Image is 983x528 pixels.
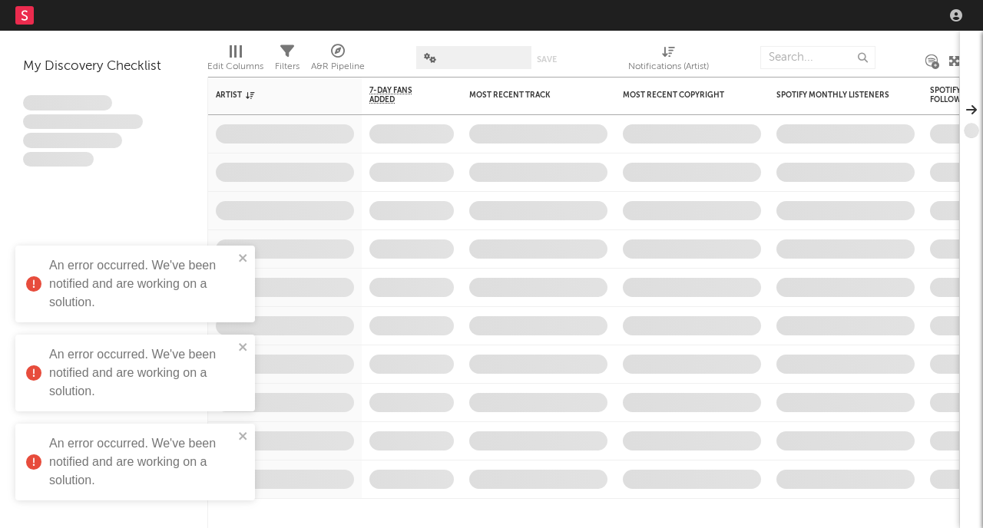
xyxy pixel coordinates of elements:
[207,38,263,83] div: Edit Columns
[238,430,249,444] button: close
[628,38,709,83] div: Notifications (Artist)
[628,58,709,76] div: Notifications (Artist)
[49,256,233,312] div: An error occurred. We've been notified and are working on a solution.
[369,86,431,104] span: 7-Day Fans Added
[238,341,249,355] button: close
[207,58,263,76] div: Edit Columns
[275,38,300,83] div: Filters
[23,58,184,76] div: My Discovery Checklist
[23,95,112,111] span: Lorem ipsum dolor
[311,38,365,83] div: A&R Pipeline
[760,46,875,69] input: Search...
[23,133,122,148] span: Praesent ac interdum
[275,58,300,76] div: Filters
[49,345,233,401] div: An error occurred. We've been notified and are working on a solution.
[311,58,365,76] div: A&R Pipeline
[623,91,738,100] div: Most Recent Copyright
[49,434,233,490] div: An error occurred. We've been notified and are working on a solution.
[469,91,584,100] div: Most Recent Track
[238,252,249,266] button: close
[23,152,94,167] span: Aliquam viverra
[537,55,557,64] button: Save
[216,91,331,100] div: Artist
[23,114,143,130] span: Integer aliquet in purus et
[776,91,892,100] div: Spotify Monthly Listeners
